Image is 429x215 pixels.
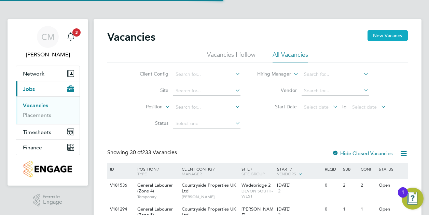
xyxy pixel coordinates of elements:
[108,179,132,192] div: V181536
[16,81,80,96] button: Jobs
[16,140,80,155] button: Finance
[207,51,255,63] li: Vacancies I follow
[341,179,359,192] div: 2
[304,104,329,110] span: Select date
[180,163,240,179] div: Client Config /
[16,124,80,139] button: Timesheets
[275,163,323,180] div: Start /
[23,129,51,135] span: Timesheets
[258,87,297,93] label: Vendor
[129,120,168,126] label: Status
[129,87,168,93] label: Site
[377,179,407,192] div: Open
[241,182,271,188] span: Wadebridge 2
[16,51,80,59] span: Craig Milner
[123,104,163,110] label: Position
[16,96,80,124] div: Jobs
[323,163,341,175] div: Reqd
[24,161,72,177] img: countryside-properties-logo-retina.png
[16,26,80,59] a: CM[PERSON_NAME]
[107,149,178,156] div: Showing
[43,194,62,200] span: Powered by
[43,199,62,205] span: Engage
[23,102,48,109] a: Vacancies
[323,179,341,192] div: 0
[182,194,238,200] span: [PERSON_NAME]
[240,163,276,179] div: Site /
[137,182,173,194] span: General Labourer (Zone 4)
[137,171,147,176] span: Type
[41,32,55,41] span: CM
[16,161,80,177] a: Go to home page
[352,104,377,110] span: Select date
[401,192,404,201] div: 1
[33,194,63,207] a: Powered byEngage
[8,19,88,186] nav: Main navigation
[359,179,377,192] div: 2
[130,149,142,156] span: 30 of
[377,163,407,175] div: Status
[402,188,424,210] button: Open Resource Center, 1 new notification
[241,171,265,176] span: Site Group
[130,149,177,156] span: 233 Vacancies
[340,102,348,111] span: To
[273,51,308,63] li: All Vacancies
[23,86,35,92] span: Jobs
[173,70,240,79] input: Search for...
[277,188,281,194] span: 2
[23,112,51,118] a: Placements
[341,163,359,175] div: Sub
[182,171,202,176] span: Manager
[137,194,178,200] span: Temporary
[302,70,369,79] input: Search for...
[277,171,296,176] span: Vendors
[129,71,168,77] label: Client Config
[173,103,240,112] input: Search for...
[332,150,393,157] label: Hide Closed Vacancies
[182,182,236,194] span: Countryside Properties UK Ltd
[368,30,408,41] button: New Vacancy
[173,86,240,96] input: Search for...
[72,28,81,37] span: 3
[277,183,321,188] div: [DATE]
[359,163,377,175] div: Conf
[302,86,369,96] input: Search for...
[16,66,80,81] button: Network
[277,206,321,212] div: [DATE]
[173,119,240,129] input: Select one
[108,163,132,175] div: ID
[23,144,42,151] span: Finance
[252,71,291,78] label: Hiring Manager
[23,70,44,77] span: Network
[241,188,274,199] span: DEVON SOUTH-WEST
[132,163,180,179] div: Position /
[64,26,78,48] a: 3
[107,30,155,44] h2: Vacancies
[258,104,297,110] label: Start Date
